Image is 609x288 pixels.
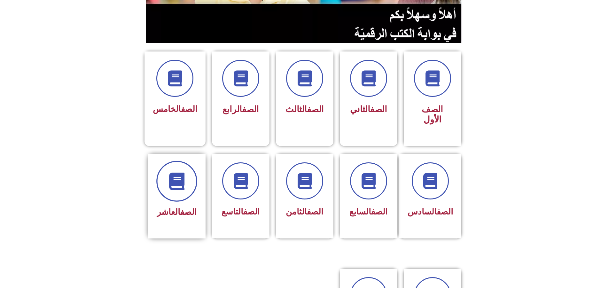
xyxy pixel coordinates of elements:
a: الصف [180,207,197,217]
span: الخامس [153,104,197,114]
span: التاسع [222,207,260,216]
span: السابع [349,207,387,216]
a: الصف [371,207,387,216]
span: السادس [408,207,453,216]
span: الصف الأول [422,104,443,125]
a: الصف [437,207,453,216]
a: الصف [307,104,324,114]
span: الثامن [286,207,323,216]
a: الصف [307,207,323,216]
span: العاشر [157,207,197,217]
a: الصف [243,207,260,216]
a: الصف [370,104,387,114]
span: الرابع [223,104,259,114]
a: الصف [181,104,197,114]
span: الثالث [285,104,324,114]
a: الصف [242,104,259,114]
span: الثاني [350,104,387,114]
